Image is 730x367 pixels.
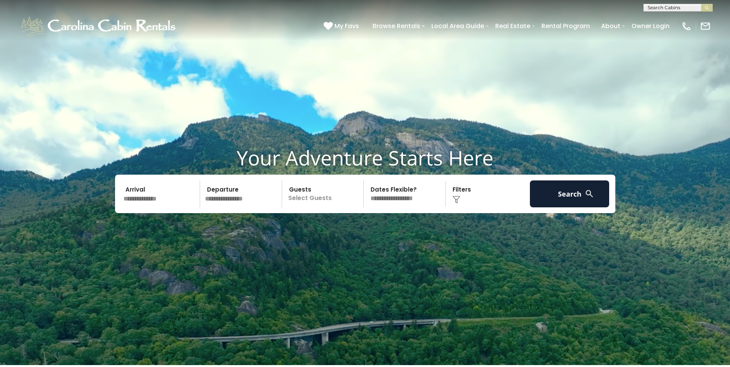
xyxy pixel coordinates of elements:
[453,196,460,204] img: filter--v1.png
[538,19,594,33] a: Rental Program
[324,21,361,31] a: My Favs
[6,146,724,170] h1: Your Adventure Starts Here
[491,19,534,33] a: Real Estate
[585,189,594,199] img: search-regular-white.png
[284,180,364,207] p: Select Guests
[334,21,359,31] span: My Favs
[19,15,179,38] img: White-1-1-2.png
[597,19,624,33] a: About
[700,21,711,32] img: mail-regular-white.png
[530,180,610,207] button: Search
[628,19,673,33] a: Owner Login
[681,21,692,32] img: phone-regular-white.png
[369,19,424,33] a: Browse Rentals
[428,19,488,33] a: Local Area Guide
